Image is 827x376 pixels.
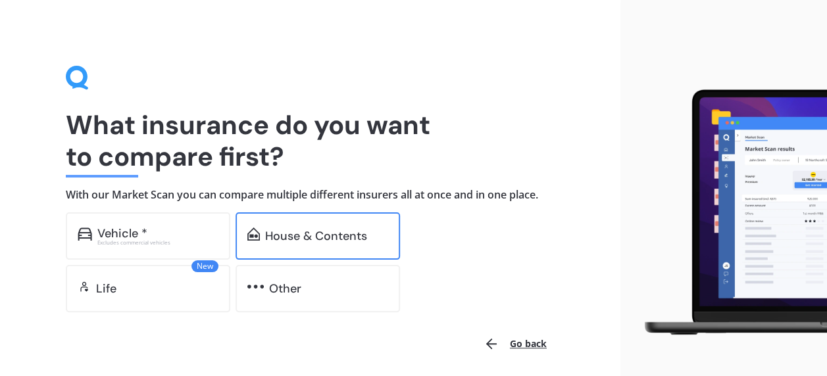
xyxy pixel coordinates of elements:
[265,229,367,243] div: House & Contents
[78,280,91,293] img: life.f720d6a2d7cdcd3ad642.svg
[191,260,218,272] span: New
[66,188,555,202] h4: With our Market Scan you can compare multiple different insurers all at once and in one place.
[96,282,116,295] div: Life
[247,227,260,241] img: home-and-contents.b802091223b8502ef2dd.svg
[97,227,147,240] div: Vehicle *
[78,227,92,241] img: car.f15378c7a67c060ca3f3.svg
[247,280,264,293] img: other.81dba5aafe580aa69f38.svg
[66,109,555,172] h1: What insurance do you want to compare first?
[269,282,301,295] div: Other
[631,84,827,342] img: laptop.webp
[476,328,555,360] button: Go back
[97,240,218,245] div: Excludes commercial vehicles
